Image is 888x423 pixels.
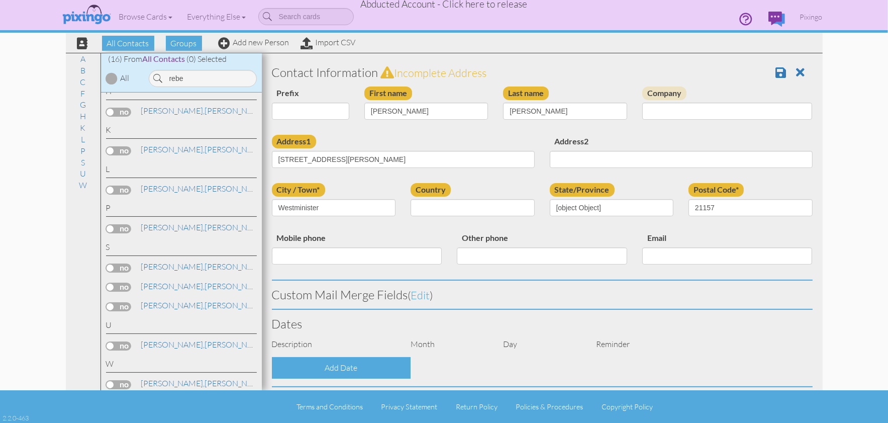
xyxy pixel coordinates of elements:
span: [PERSON_NAME], [141,281,205,291]
div: Month [403,339,496,350]
a: [PERSON_NAME] [140,221,268,233]
span: [PERSON_NAME], [141,262,205,272]
div: H [106,86,257,100]
a: W [74,179,92,191]
label: Prefix [272,87,305,100]
label: Other phone [457,231,513,245]
div: Add Date [272,357,411,379]
label: Last name [503,87,549,100]
a: Privacy Statement [381,402,437,411]
a: H [75,110,91,122]
div: W [106,358,257,373]
div: K [106,124,257,139]
a: Copyright Policy [602,402,653,411]
a: Return Policy [456,402,498,411]
div: Description [264,339,404,350]
span: [PERSON_NAME], [141,300,205,310]
a: G [75,99,91,111]
a: S [76,156,90,168]
a: C [75,76,91,88]
span: (0) Selected [187,54,227,64]
span: All Contacts [102,36,154,51]
span: [PERSON_NAME], [141,184,205,194]
label: First name [364,87,412,100]
a: L [76,133,90,145]
span: [PERSON_NAME], [141,340,205,350]
img: pixingo logo [60,3,113,28]
a: [PERSON_NAME] [140,280,268,292]
label: Postal Code* [688,183,744,197]
a: [PERSON_NAME] [140,299,268,311]
a: [PERSON_NAME] [140,339,268,351]
span: All Contacts [143,54,185,63]
h3: Dates [272,317,813,330]
a: Policies & Procedures [516,402,583,411]
a: [PERSON_NAME] [140,143,268,155]
label: Email [642,231,671,245]
label: City / Town* [272,183,325,197]
label: Address2 [550,135,594,148]
a: Import CSV [301,37,356,47]
span: edit [411,288,430,302]
img: comments.svg [768,12,785,27]
label: Company [642,87,686,100]
div: U [106,319,257,334]
div: All [121,72,130,84]
a: Browse Cards [112,4,180,29]
label: State/Province [550,183,615,197]
span: Incomplete address [394,66,487,79]
span: [PERSON_NAME], [141,106,205,116]
a: [PERSON_NAME] [140,183,268,195]
input: Search cards [258,8,354,25]
div: L [106,163,257,178]
h3: Contact Information [272,66,813,79]
a: B [75,64,90,76]
span: [PERSON_NAME], [141,222,205,232]
div: Day [496,339,588,350]
span: [PERSON_NAME], [141,378,205,388]
span: ( ) [408,288,433,302]
a: A [75,53,90,65]
span: [PERSON_NAME], [141,144,205,154]
a: [PERSON_NAME] [140,261,268,273]
a: Everything Else [180,4,253,29]
h3: Custom Mail Merge Fields [272,288,813,301]
a: [PERSON_NAME] [140,105,268,117]
label: Mobile phone [272,231,331,245]
a: F [76,88,90,100]
div: Reminder [588,339,681,350]
a: K [75,122,91,134]
span: Groups [166,36,202,51]
div: (16) From [101,53,262,65]
div: S [106,241,257,256]
div: 2.2.0-463 [3,413,29,422]
label: Address1 [272,135,316,148]
span: Pixingo [800,13,823,21]
a: Pixingo [793,4,830,30]
a: [PERSON_NAME] [140,377,268,389]
a: P [75,145,90,157]
a: U [75,167,91,180]
label: Country [411,183,451,197]
a: Add new Person [219,37,289,47]
a: Terms and Conditions [297,402,363,411]
div: P [106,202,257,217]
